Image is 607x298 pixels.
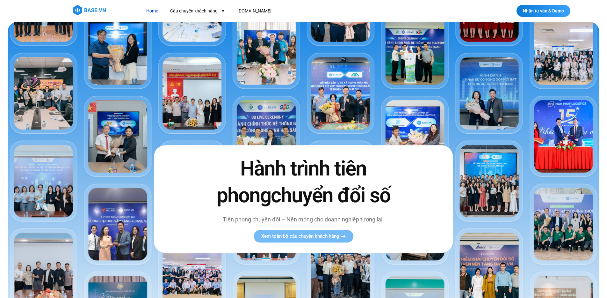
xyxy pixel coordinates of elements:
[233,5,276,17] a: [DOMAIN_NAME]
[261,234,339,239] span: Xem toàn bộ câu chuyện khách hàng
[141,5,163,17] a: Home
[203,156,404,209] h2: Hành trình tiên phong
[254,230,353,242] a: Xem toàn bộ câu chuyện khách hàng
[517,5,570,17] a: Nhận tư vấn & Demo
[141,5,388,17] nav: Menu
[203,215,404,224] p: Tiên phong chuyển đổi – Nền móng cho doanh nghiệp tương lai.
[523,9,564,13] span: Nhận tư vấn & Demo
[165,5,230,17] a: Câu chuyện khách hàng
[271,183,390,207] span: chuyển đổi số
